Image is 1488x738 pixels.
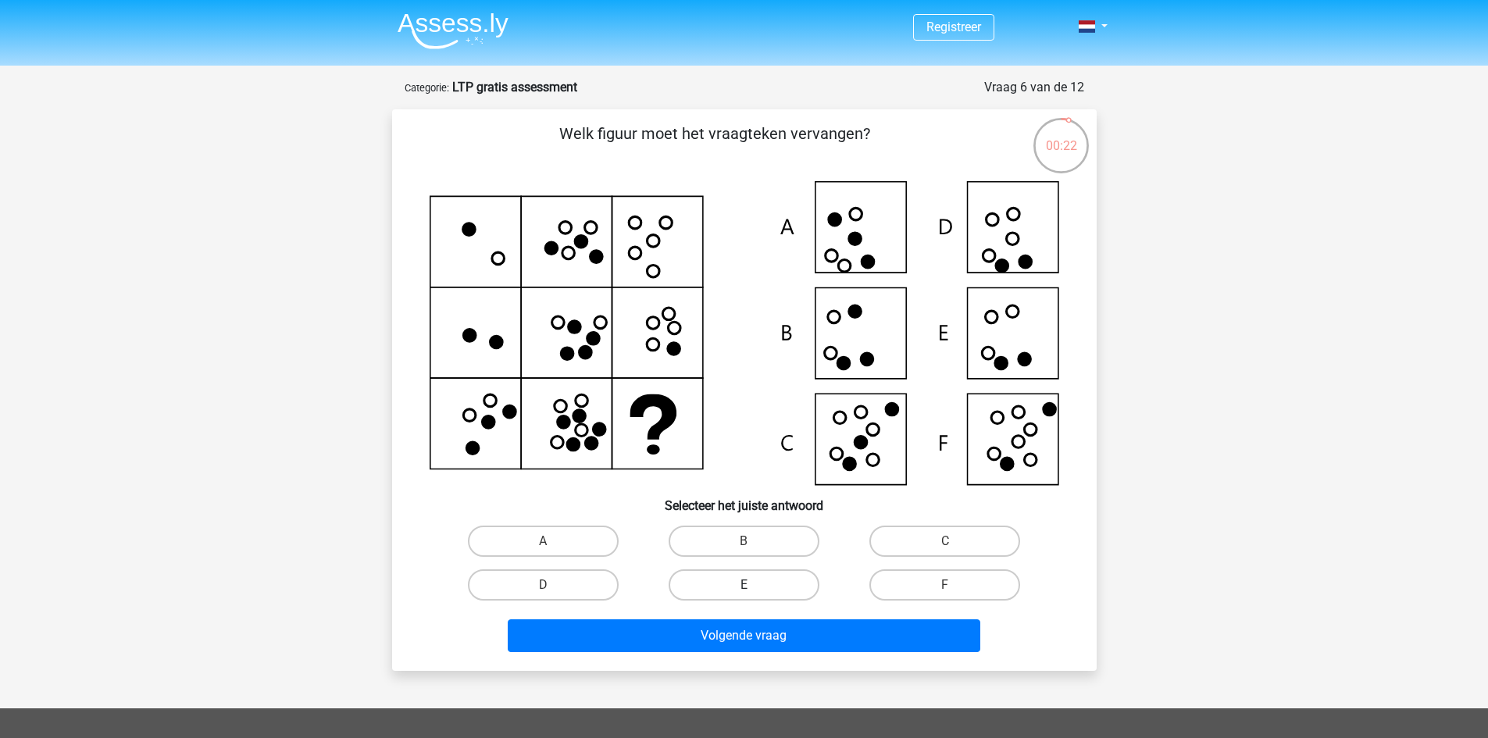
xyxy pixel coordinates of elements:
div: Vraag 6 van de 12 [984,78,1084,97]
div: 00:22 [1032,116,1090,155]
label: D [468,569,619,601]
label: F [869,569,1020,601]
label: E [669,569,819,601]
small: Categorie: [405,82,449,94]
p: Welk figuur moet het vraagteken vervangen? [417,122,1013,169]
a: Registreer [926,20,981,34]
img: Assessly [398,12,508,49]
label: A [468,526,619,557]
strong: LTP gratis assessment [452,80,577,94]
h6: Selecteer het juiste antwoord [417,486,1072,513]
label: B [669,526,819,557]
button: Volgende vraag [508,619,980,652]
label: C [869,526,1020,557]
